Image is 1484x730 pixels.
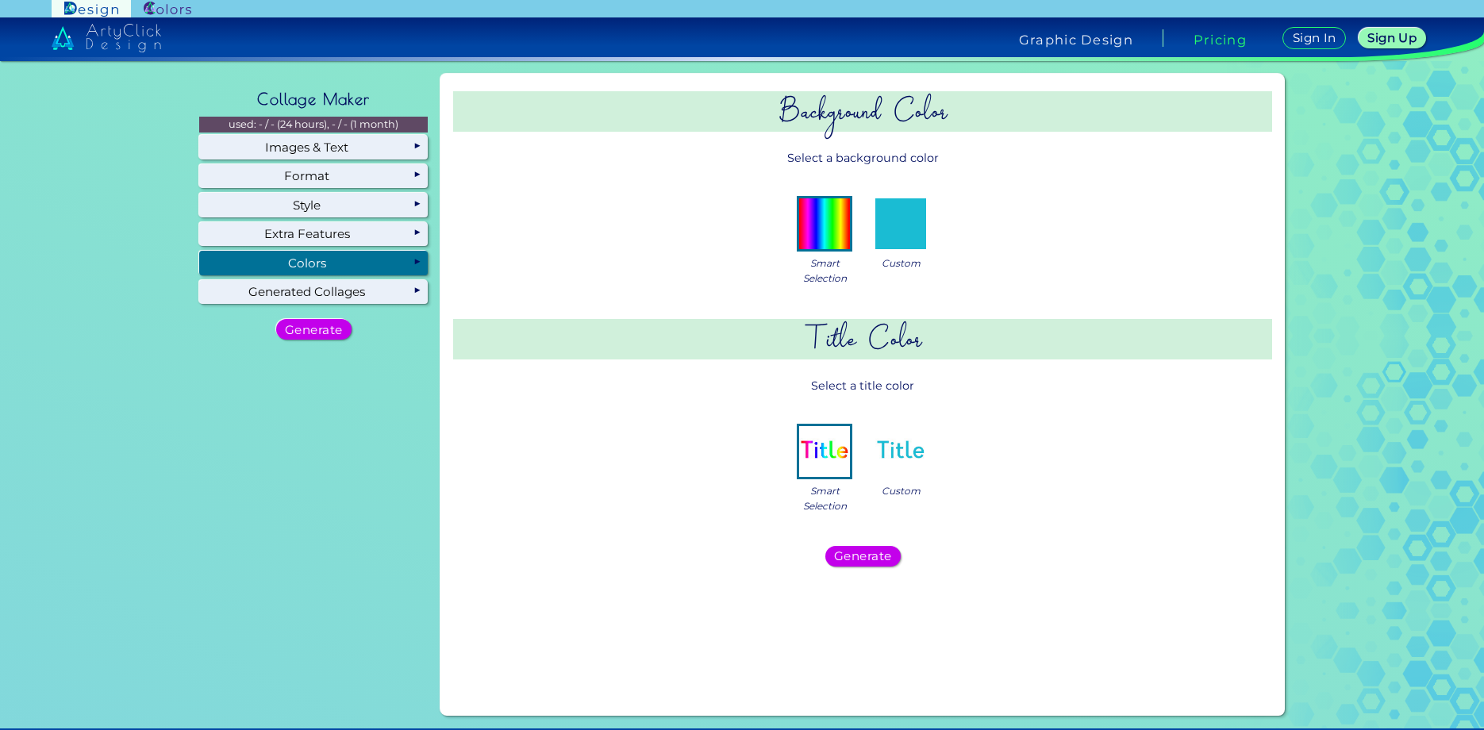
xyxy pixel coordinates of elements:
[799,198,850,249] img: col_bg_auto.jpg
[803,255,847,286] span: Smart Selection
[834,550,892,562] h5: Generate
[453,91,1272,132] h2: Background Color
[1292,32,1336,44] h5: Sign In
[453,371,1272,401] p: Select a title color
[1359,28,1426,49] a: Sign Up
[453,319,1272,359] h2: Title Color
[1194,33,1247,46] a: Pricing
[875,198,926,249] img: col_bg_custom.jpg
[875,426,926,477] img: col_title_custom.jpg
[199,280,428,304] div: Generated Collages
[144,2,191,17] img: ArtyClick Colors logo
[199,135,428,159] div: Images & Text
[199,117,428,133] p: used: - / - (24 hours), - / - (1 month)
[285,324,343,336] h5: Generate
[199,222,428,246] div: Extra Features
[1019,33,1133,46] h4: Graphic Design
[882,483,921,498] span: Custom
[1367,32,1417,44] h5: Sign Up
[52,24,161,52] img: artyclick_design_logo_white_combined_path.svg
[199,164,428,188] div: Format
[803,483,847,513] span: Smart Selection
[882,255,921,271] span: Custom
[799,426,850,477] img: col_title_auto.jpg
[199,251,428,275] div: Colors
[249,82,378,117] h2: Collage Maker
[453,144,1272,173] p: Select a background color
[199,193,428,217] div: Style
[1282,27,1346,50] a: Sign In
